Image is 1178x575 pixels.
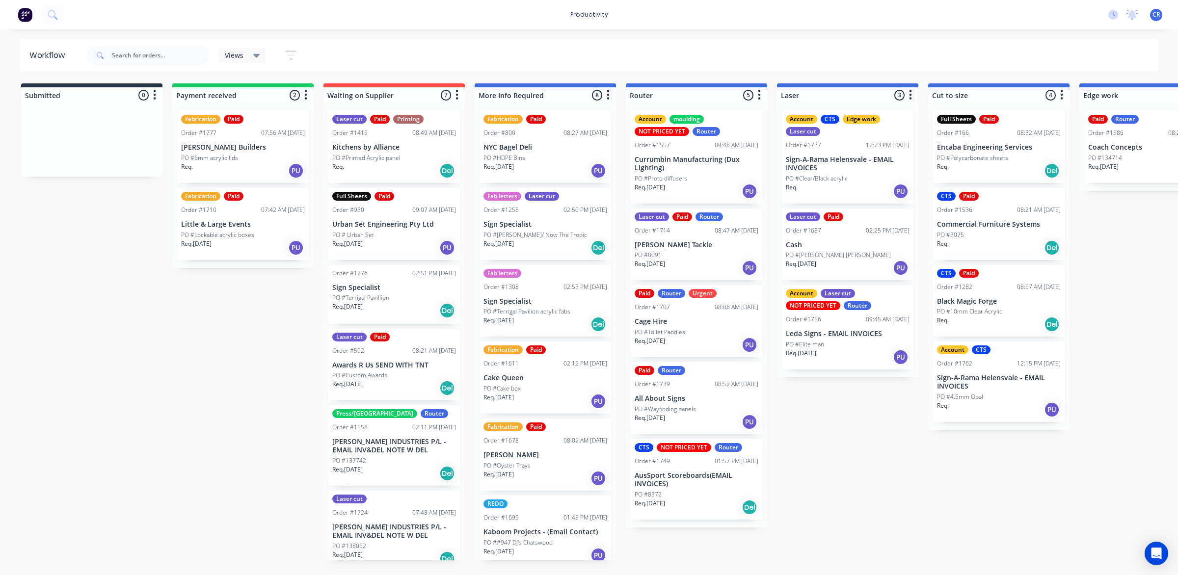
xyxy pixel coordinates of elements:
[332,361,456,369] p: Awards R Us SEND WITH TNT
[393,115,424,124] div: Printing
[332,231,374,239] p: PO # Urban Set
[786,183,798,192] p: Req.
[483,538,553,547] p: PO ##947 DJ's Chatswood
[669,115,704,124] div: moulding
[483,115,523,124] div: Fabrication
[590,316,606,332] div: Del
[1044,316,1060,332] div: Del
[483,307,570,316] p: PO #Terrigal Pavilion acrylic fabs
[483,528,607,536] p: Kaboom Projects - (Email Contact)
[483,384,521,393] p: PO #Cake box
[937,316,949,325] p: Req.
[635,115,666,124] div: Account
[635,328,685,337] p: PO #Toilet Paddles
[332,438,456,454] p: [PERSON_NAME] INDUSTRIES P/L - EMAIL INV&DEL NOTE W DEL
[786,315,821,324] div: Order #1756
[181,239,212,248] p: Req. [DATE]
[1088,115,1108,124] div: Paid
[786,251,891,260] p: PO #[PERSON_NAME] [PERSON_NAME]
[332,293,389,302] p: PO #Terrigal Pavillion
[933,188,1065,260] div: CTSPaidOrder #153608:21 AM [DATE]Commercial Furniture SystemsPO #3075Req.Del
[332,269,368,278] div: Order #1276
[332,465,363,474] p: Req. [DATE]
[565,7,613,22] div: productivity
[412,423,456,432] div: 02:11 PM [DATE]
[526,345,546,354] div: Paid
[782,285,913,369] div: AccountLaser cutNOT PRICED YETRouterOrder #175609:45 AM [DATE]Leda Signs - EMAIL INVOICESPO #Elit...
[672,212,692,221] div: Paid
[439,163,455,179] div: Del
[786,115,817,124] div: Account
[480,265,611,337] div: Fab lettersOrder #130802:53 PM [DATE]Sign SpecialistPO #Terrigal Pavilion acrylic fabsReq.[DATE]Del
[937,374,1061,391] p: Sign-A-Rama Helensvale - EMAIL INVOICES
[483,231,587,239] p: PO #[PERSON_NAME]/ Now The Tropic
[786,349,816,358] p: Req. [DATE]
[937,307,1002,316] p: PO #10mm Clear Acrylic
[328,188,460,260] div: Full SheetsPaidOrder #93009:07 AM [DATE]Urban Set Engineering Pty LtdPO # Urban SetReq.[DATE]PU
[563,436,607,445] div: 08:02 AM [DATE]
[715,380,758,389] div: 08:52 AM [DATE]
[937,231,964,239] p: PO #3075
[483,220,607,229] p: Sign Specialist
[483,513,519,522] div: Order #1699
[937,401,949,410] p: Req.
[635,337,665,345] p: Req. [DATE]
[959,269,979,278] div: Paid
[332,162,344,171] p: Req.
[483,316,514,325] p: Req. [DATE]
[937,220,1061,229] p: Commercial Furniture Systems
[786,241,910,249] p: Cash
[590,393,606,409] div: PU
[635,490,662,499] p: PO #8372
[18,7,32,22] img: Factory
[866,315,910,324] div: 09:45 AM [DATE]
[332,154,401,162] p: PO #Printed Acrylic panel
[224,192,243,201] div: Paid
[1044,240,1060,256] div: Del
[439,380,455,396] div: Del
[821,115,839,124] div: CTS
[786,289,817,298] div: Account
[181,115,220,124] div: Fabrication
[526,422,546,431] div: Paid
[590,470,606,486] div: PU
[658,366,685,375] div: Router
[177,111,309,183] div: FabricationPaidOrder #177707:56 AM [DATE][PERSON_NAME] BuildersPO #6mm acrylic lidsReq.PU
[288,240,304,256] div: PU
[742,183,757,199] div: PU
[635,394,758,403] p: All About Signs
[782,111,913,204] div: AccountCTSEdge workLaser cutOrder #173712:23 PM [DATE]Sign-A-Rama Helensvale - EMAIL INVOICESPO #...
[332,371,387,380] p: PO #Custom Awards
[412,508,456,517] div: 07:48 AM [DATE]
[288,163,304,179] div: PU
[332,192,371,201] div: Full Sheets
[328,111,460,183] div: Laser cutPaidPrintingOrder #141508:49 AM [DATE]Kitchens by AlliancePO #Printed Acrylic panelReq.Del
[370,333,390,341] div: Paid
[1017,283,1061,291] div: 08:57 AM [DATE]
[742,414,757,430] div: PU
[177,188,309,260] div: FabricationPaidOrder #171007:42 AM [DATE]Little & Large EventsPO #Lockable acrylic boxesReq.[DATE]PU
[332,542,366,550] p: PO #138052
[635,457,670,466] div: Order #1749
[844,301,871,310] div: Router
[563,129,607,137] div: 08:27 AM [DATE]
[821,289,855,298] div: Laser cut
[937,392,983,401] p: PO #4.5mm Opal
[412,206,456,214] div: 09:07 AM [DATE]
[483,143,607,152] p: NYC Bagel Deli
[412,346,456,355] div: 08:21 AM [DATE]
[332,302,363,311] p: Req. [DATE]
[483,547,514,556] p: Req. [DATE]
[224,115,243,124] div: Paid
[635,289,654,298] div: Paid
[631,439,762,520] div: CTSNOT PRICED YETRouterOrder #174901:57 PM [DATE]AusSport Scoreboards(EMAIL INVOICES)PO #8372Req....
[328,329,460,401] div: Laser cutPaidOrder #59208:21 AM [DATE]Awards R Us SEND WITH TNTPO #Custom AwardsReq.[DATE]Del
[563,283,607,291] div: 02:53 PM [DATE]
[959,192,979,201] div: Paid
[112,46,209,65] input: Search for orders...
[1088,154,1122,162] p: PO #134714
[631,362,762,434] div: PaidRouterOrder #173908:52 AM [DATE]All About SignsPO #Wayfinding panelsReq.[DATE]PU
[786,127,820,136] div: Laser cut
[937,269,956,278] div: CTS
[866,141,910,150] div: 12:23 PM [DATE]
